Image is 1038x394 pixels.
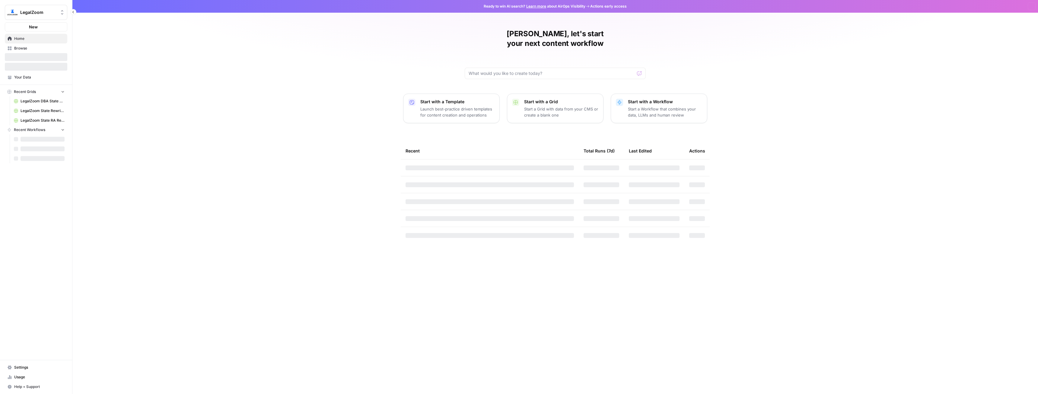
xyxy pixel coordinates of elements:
h1: [PERSON_NAME], let's start your next content workflow [465,29,646,48]
a: Settings [5,363,67,372]
span: Actions early access [590,4,627,9]
a: Learn more [526,4,546,8]
span: Help + Support [14,384,65,389]
button: Help + Support [5,382,67,392]
p: Launch best-practice driven templates for content creation and operations [420,106,495,118]
span: Usage [14,374,65,380]
a: Home [5,34,67,43]
p: Start a Grid with data from your CMS or create a blank one [524,106,598,118]
span: Home [14,36,65,41]
p: Start with a Template [420,99,495,105]
button: Recent Workflows [5,125,67,134]
p: Start with a Grid [524,99,598,105]
a: Usage [5,372,67,382]
a: LegalZoom DBA State Articles [11,96,67,106]
a: LegalZoom State RA Rewrites [11,116,67,125]
a: Browse [5,43,67,53]
img: LegalZoom Logo [7,7,18,18]
a: LegalZoom State Rewrites INC [11,106,67,116]
span: Ready to win AI search? about AirOps Visibility [484,4,585,9]
div: Actions [689,143,705,159]
button: New [5,22,67,31]
button: Start with a GridStart a Grid with data from your CMS or create a blank one [507,94,603,123]
button: Start with a WorkflowStart a Workflow that combines your data, LLMs and human review [611,94,707,123]
button: Start with a TemplateLaunch best-practice driven templates for content creation and operations [403,94,500,123]
span: Browse [14,46,65,51]
div: Last Edited [629,143,652,159]
p: Start with a Workflow [628,99,702,105]
div: Recent [406,143,574,159]
input: What would you like to create today? [469,70,635,76]
button: Workspace: LegalZoom [5,5,67,20]
p: Start a Workflow that combines your data, LLMs and human review [628,106,702,118]
span: LegalZoom [20,9,57,15]
span: Your Data [14,75,65,80]
span: Settings [14,365,65,370]
button: Recent Grids [5,87,67,96]
span: LegalZoom DBA State Articles [21,98,65,104]
a: Your Data [5,72,67,82]
span: New [29,24,38,30]
span: LegalZoom State RA Rewrites [21,118,65,123]
span: Recent Workflows [14,127,45,133]
span: LegalZoom State Rewrites INC [21,108,65,114]
span: Recent Grids [14,89,36,94]
div: Total Runs (7d) [584,143,615,159]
